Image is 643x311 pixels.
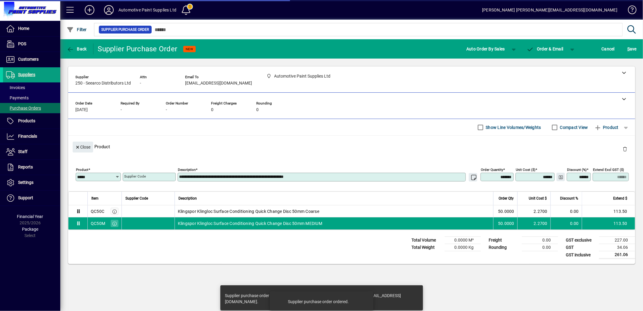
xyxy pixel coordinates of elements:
span: 0 [211,107,213,112]
td: Freight [486,237,522,244]
a: Invoices [3,82,60,93]
td: 227.00 [599,237,635,244]
mat-label: Description [178,168,196,172]
a: Payments [3,93,60,103]
div: Supplier purchase order ordered. [288,299,349,305]
span: Staff [18,149,27,154]
span: Support [18,195,33,200]
span: Unit Cost $ [529,195,547,202]
td: GST exclusive [563,237,599,244]
span: Item [91,195,99,202]
td: 0.0000 Kg [445,244,481,251]
button: Profile [99,5,118,15]
span: POS [18,41,26,46]
td: 50.0000 [493,217,517,229]
a: Knowledge Base [623,1,635,21]
a: Settings [3,175,60,190]
button: Add [80,5,99,15]
span: NEW [186,47,193,51]
button: Back [65,43,88,54]
td: GST [563,244,599,251]
span: Settings [18,180,33,185]
span: Klingspor Klingloc Surface Conditioning Quick Change Disc 50mm Coarse [178,208,319,214]
button: Filter [65,24,88,35]
td: 0.0000 M³ [445,237,481,244]
span: Back [67,46,87,51]
mat-label: Product [76,168,88,172]
span: Filter [67,27,87,32]
mat-label: Order Quantity [481,168,503,172]
app-page-header-button: Delete [618,146,632,152]
a: Staff [3,144,60,159]
span: Package [22,227,38,232]
td: 0.00 [522,237,558,244]
td: 261.06 [599,251,635,259]
span: 250 - Seearco Distributors Ltd [75,81,131,86]
td: GST inclusive [563,251,599,259]
span: Klingspor Klingloc Surface Conditioning Quick Change Disc 50mm MEDIUM [178,220,322,226]
span: 0 [256,107,259,112]
span: S [627,46,630,51]
td: Total Weight [408,244,445,251]
a: Support [3,191,60,206]
span: Supplier Purchase Order [101,27,149,33]
a: Products [3,114,60,129]
mat-label: Discount (%) [567,168,587,172]
span: Home [18,26,29,31]
span: Products [18,118,35,123]
td: 50.0000 [493,205,517,217]
mat-label: Extend excl GST ($) [593,168,624,172]
span: Cancel [602,44,615,54]
span: [EMAIL_ADDRESS][DOMAIN_NAME] [185,81,252,86]
span: Extend $ [613,195,627,202]
div: Supplier purchase order #21759 posted. Supplier purchase order emailed to [EMAIL_ADDRESS][DOMAIN_... [225,293,412,305]
span: Auto Order By Sales [466,44,505,54]
span: Discount % [560,195,578,202]
span: Order Qty [499,195,514,202]
button: Save [626,43,638,54]
label: Show Line Volumes/Weights [485,124,541,130]
span: ave [627,44,637,54]
td: 113.50 [582,217,635,229]
span: Reports [18,165,33,169]
span: [DATE] [75,107,88,112]
a: Financials [3,129,60,144]
a: Customers [3,52,60,67]
button: Close [73,142,93,152]
td: 0.00 [522,244,558,251]
span: Invoices [6,85,25,90]
label: Compact View [559,124,588,130]
div: Product [68,136,635,158]
td: 2.2700 [517,205,550,217]
app-page-header-button: Close [71,144,95,149]
td: 113.50 [582,205,635,217]
button: Delete [618,142,632,156]
button: Add product line item [591,122,622,133]
td: 0.00 [550,217,582,229]
div: QC50C [91,208,104,214]
a: Purchase Orders [3,103,60,113]
span: Order & Email [527,46,563,51]
span: - [121,107,122,112]
span: - [166,107,167,112]
span: Description [178,195,197,202]
span: Customers [18,57,39,62]
div: Supplier Purchase Order [98,44,178,54]
a: Home [3,21,60,36]
mat-label: Unit Cost ($) [516,168,535,172]
div: QC50M [91,220,105,226]
span: Financials [18,134,37,139]
td: 2.2700 [517,217,550,229]
span: Purchase Orders [6,106,41,111]
div: [PERSON_NAME] [PERSON_NAME][EMAIL_ADDRESS][DOMAIN_NAME] [482,5,617,15]
a: Reports [3,160,60,175]
button: Change Price Levels [556,173,565,181]
td: 0.00 [550,205,582,217]
button: Auto Order By Sales [463,43,508,54]
span: Payments [6,95,29,100]
button: Cancel [600,43,616,54]
td: Total Volume [408,237,445,244]
span: Supplier Code [125,195,148,202]
span: Suppliers [18,72,35,77]
mat-label: Supplier Code [124,174,146,178]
